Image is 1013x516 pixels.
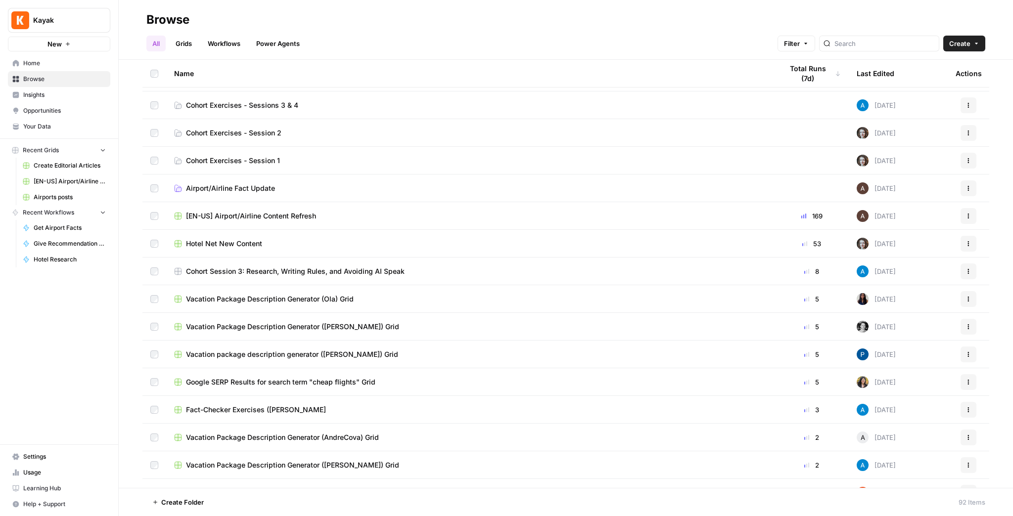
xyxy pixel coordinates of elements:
[174,156,767,166] a: Cohort Exercises - Session 1
[857,404,896,416] div: [DATE]
[23,484,106,493] span: Learning Hub
[857,348,896,360] div: [DATE]
[146,12,189,28] div: Browse
[34,193,106,202] span: Airports posts
[23,75,106,84] span: Browse
[174,460,767,470] a: Vacation Package Description Generator ([PERSON_NAME]) Grid
[783,377,841,387] div: 5
[8,119,110,134] a: Your Data
[783,60,841,87] div: Total Runs (7d)
[23,59,106,68] span: Home
[857,127,869,139] img: rz7p8tmnmqi1pt4pno23fskyt2v8
[174,266,767,276] a: Cohort Session 3: Research, Writing Rules, and Avoiding AI Speak
[186,294,354,304] span: Vacation Package Description Generator (Ola) Grid
[8,496,110,512] button: Help + Support
[186,349,398,359] span: Vacation package description generator ([PERSON_NAME]) Grid
[34,255,106,264] span: Hotel Research
[34,161,106,170] span: Create Editorial Articles
[857,210,869,222] img: wtbmvrjo3qvncyiyitl6zoukl9gz
[8,449,110,465] a: Settings
[174,377,767,387] a: Google SERP Results for search term "cheap flights" Grid
[857,238,896,250] div: [DATE]
[23,90,106,99] span: Insights
[857,210,896,222] div: [DATE]
[857,376,896,388] div: [DATE]
[956,60,982,87] div: Actions
[23,452,106,461] span: Settings
[186,432,379,442] span: Vacation Package Description Generator (AndreCova) Grid
[186,128,281,138] span: Cohort Exercises - Session 2
[146,36,166,51] a: All
[186,156,280,166] span: Cohort Exercises - Session 1
[8,205,110,220] button: Recent Workflows
[23,208,74,217] span: Recent Workflows
[186,405,326,415] span: Fact-Checker Exercises ([PERSON_NAME]
[857,127,896,139] div: [DATE]
[783,294,841,304] div: 5
[47,39,62,49] span: New
[186,322,399,332] span: Vacation Package Description Generator ([PERSON_NAME]) Grid
[959,497,985,507] div: 92 Items
[23,468,106,477] span: Usage
[146,494,210,510] button: Create Folder
[174,349,767,359] a: Vacation package description generator ([PERSON_NAME]) Grid
[8,87,110,103] a: Insights
[857,404,869,416] img: o3cqybgnmipr355j8nz4zpq1mc6x
[857,182,869,194] img: wtbmvrjo3qvncyiyitl6zoukl9gz
[857,321,896,333] div: [DATE]
[783,211,841,221] div: 169
[33,15,93,25] span: Kayak
[23,122,106,131] span: Your Data
[18,220,110,236] a: Get Airport Facts
[174,322,767,332] a: Vacation Package Description Generator ([PERSON_NAME]) Grid
[834,39,935,48] input: Search
[857,60,894,87] div: Last Edited
[186,266,405,276] span: Cohort Session 3: Research, Writing Rules, and Avoiding AI Speak
[174,211,767,221] a: [EN-US] Airport/Airline Content Refresh
[186,211,316,221] span: [EN-US] Airport/Airline Content Refresh
[34,223,106,232] span: Get Airport Facts
[857,459,896,471] div: [DATE]
[783,488,841,498] div: 2
[783,239,841,249] div: 53
[857,293,869,305] img: rox323kbkgutb4wcij4krxobkpon
[186,239,262,249] span: Hotel Net New Content
[18,189,110,205] a: Airports posts
[18,158,110,173] a: Create Editorial Articles
[8,55,110,71] a: Home
[857,99,869,111] img: o3cqybgnmipr355j8nz4zpq1mc6x
[174,294,767,304] a: Vacation Package Description Generator (Ola) Grid
[783,349,841,359] div: 5
[784,39,800,48] span: Filter
[857,265,869,277] img: o3cqybgnmipr355j8nz4zpq1mc6x
[8,480,110,496] a: Learning Hub
[174,488,767,498] a: Vacation Package Description Generator ([PERSON_NAME]) Grid
[174,128,767,138] a: Cohort Exercises - Session 2
[857,155,896,167] div: [DATE]
[34,239,106,248] span: Give Recommendation of Hotels
[857,293,896,305] div: [DATE]
[943,36,985,51] button: Create
[18,236,110,252] a: Give Recommendation of Hotels
[857,265,896,277] div: [DATE]
[857,487,869,499] img: 5e7wduwzxuy6rs9japgirzdrp9i4
[174,405,767,415] a: Fact-Checker Exercises ([PERSON_NAME]
[857,182,896,194] div: [DATE]
[186,460,399,470] span: Vacation Package Description Generator ([PERSON_NAME]) Grid
[8,103,110,119] a: Opportunities
[8,8,110,33] button: Workspace: Kayak
[18,173,110,189] a: [EN-US] Airport/Airline Content Refresh
[174,100,767,110] a: Cohort Exercises - Sessions 3 & 4
[23,146,59,155] span: Recent Grids
[170,36,198,51] a: Grids
[186,488,399,498] span: Vacation Package Description Generator ([PERSON_NAME]) Grid
[34,177,106,186] span: [EN-US] Airport/Airline Content Refresh
[186,183,275,193] span: Airport/Airline Fact Update
[174,183,767,193] a: Airport/Airline Fact Update
[857,459,869,471] img: o3cqybgnmipr355j8nz4zpq1mc6x
[8,465,110,480] a: Usage
[186,377,375,387] span: Google SERP Results for search term "cheap flights" Grid
[23,500,106,509] span: Help + Support
[174,239,767,249] a: Hotel Net New Content
[11,11,29,29] img: Kayak Logo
